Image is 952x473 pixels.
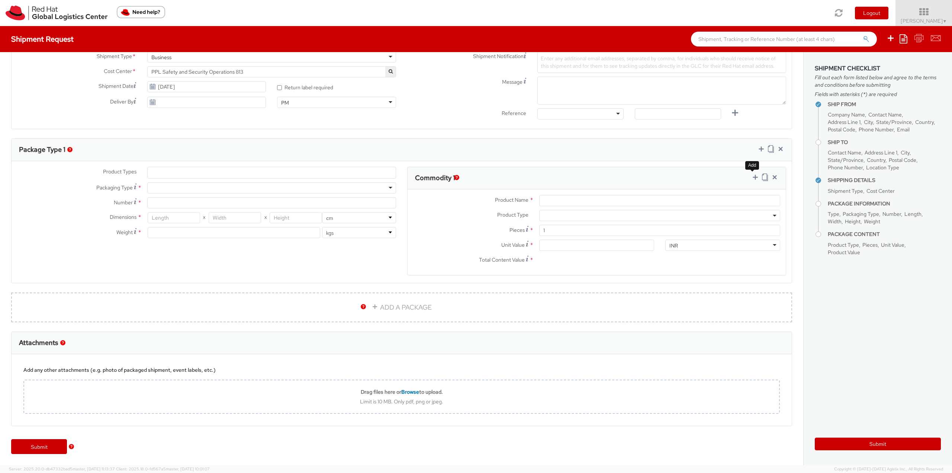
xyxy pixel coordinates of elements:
div: INR [669,242,678,249]
span: Cost Center [866,188,895,194]
span: Total Content Value [479,256,525,263]
span: X [200,212,209,223]
span: Contact Name [868,111,902,118]
button: Submit [815,438,941,450]
span: Postal Code [889,157,916,163]
span: Location Type [866,164,899,171]
span: Country [915,119,934,125]
span: Product Name [495,196,528,203]
span: Contact Name [828,149,861,156]
div: Limit is 10 MB. Only pdf, png or jpeg. [24,398,779,405]
span: Message [502,79,522,85]
span: State/Province [876,119,912,125]
span: Type [828,211,839,217]
span: Packaging Type [843,211,879,217]
span: Enter any additional email addresses, separated by comma, for individuals who should receive noti... [541,55,776,69]
div: PM [281,99,289,106]
h3: Shipment Checklist [815,65,941,72]
a: ADD A PACKAGE [11,293,792,322]
span: Weight [116,229,133,236]
span: Unit Value [881,242,904,248]
span: Dimensions [110,214,136,220]
span: Number [882,211,901,217]
span: Unit Value [501,242,525,248]
input: Return label required [277,85,282,90]
h4: Ship To [828,140,941,145]
span: Company Name [828,111,865,118]
span: Shipment Type [97,52,132,61]
span: Country [867,157,885,163]
span: Browse [401,389,419,395]
h4: Ship From [828,102,941,107]
input: Shipment, Tracking or Reference Number (at least 4 chars) [691,32,877,47]
span: Pieces [509,227,525,233]
span: PPL Safety and Security Operations 813 [147,66,396,77]
span: master, [DATE] 11:13:37 [73,466,115,472]
span: Fill out each form listed below and agree to the terms and conditions before submitting [815,74,941,89]
a: Submit [11,439,67,454]
span: Packaging Type [96,184,133,191]
span: Length [904,211,922,217]
span: City [864,119,873,125]
h4: Package Content [828,231,941,237]
h3: Package Type 1 [19,146,65,153]
div: Add any other attachments (e.g. photo of packaged shipment, event labels, etc.) [23,366,780,374]
span: Postal Code [828,126,855,133]
h3: Attachments [19,339,58,346]
span: Cost Center [104,67,132,76]
span: Product Type [828,242,859,248]
span: Shipment Date [99,82,134,90]
span: Product Types [103,168,136,175]
span: Product Value [828,249,860,256]
span: Number [114,199,133,206]
h4: Package Information [828,201,941,207]
span: ▼ [943,18,947,24]
h4: Shipment Request [11,35,74,43]
span: Server: 2025.20.0-db47332bad5 [9,466,115,472]
span: Shipment Type [828,188,863,194]
span: Fields with asterisks (*) are required [815,90,941,98]
input: Height [270,212,322,223]
div: Business [151,54,171,61]
span: Shipment Notification [473,52,524,60]
h3: Commodity 1 [415,174,455,182]
span: City [901,149,910,156]
span: Copyright © [DATE]-[DATE] Agistix Inc., All Rights Reserved [834,466,943,472]
input: Length [148,212,200,223]
span: Height [845,218,861,225]
span: Phone Number [859,126,894,133]
span: [PERSON_NAME] [901,17,947,24]
h4: Shipping Details [828,178,941,183]
span: Weight [864,218,880,225]
b: Drag files here or to upload. [361,389,443,395]
span: PPL Safety and Security Operations 813 [151,68,392,75]
span: Reference [502,110,526,116]
button: Logout [855,7,888,19]
div: Add [745,161,759,170]
button: Need help? [117,6,165,18]
span: Client: 2025.18.0-fd567a5 [116,466,210,472]
span: Product Type [497,211,528,218]
span: Address Line 1 [828,119,861,125]
span: Pieces [862,242,878,248]
img: rh-logistics-00dfa346123c4ec078e1.svg [6,6,107,20]
span: Email [897,126,910,133]
span: master, [DATE] 10:01:07 [166,466,210,472]
span: X [261,212,270,223]
label: Return label required [277,83,334,91]
input: Width [209,212,261,223]
span: Width [828,218,842,225]
span: State/Province [828,157,863,163]
span: Phone Number [828,164,863,171]
span: Address Line 1 [865,149,897,156]
span: Deliver By [110,98,134,106]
